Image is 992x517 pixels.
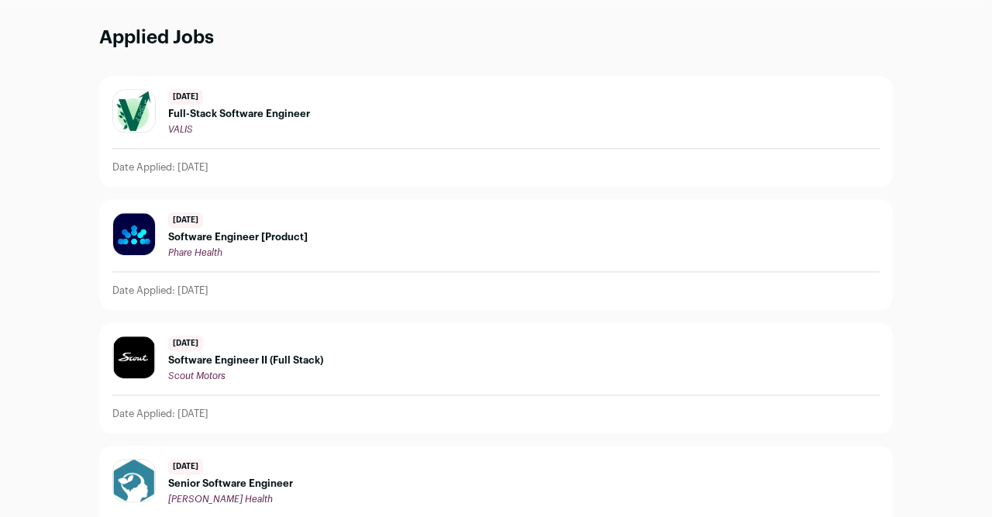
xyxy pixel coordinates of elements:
span: [DATE] [168,212,203,228]
span: Scout Motors [168,371,226,381]
span: [DATE] [168,459,203,474]
span: VALIS [168,125,193,134]
span: Full-Stack Software Engineer [168,108,310,120]
h1: Applied Jobs [99,26,893,51]
img: dc4c11a0915a42a3e750090c12167621cd32fa08a607cb05346726c7b8dea9a2.jpg [113,213,155,255]
p: Date Applied: [DATE] [112,408,208,420]
a: [DATE] Software Engineer [Product] Phare Health Date Applied: [DATE] [100,200,892,309]
span: [DATE] [168,336,203,351]
img: 0265c737ab3349d857e0b59dd69fd4ad2840cea88c43fa1d71aeaf22341d6b4b.jpg [113,90,155,132]
a: [DATE] Software Engineer II (Full Stack) Scout Motors Date Applied: [DATE] [100,323,892,433]
a: [DATE] Full-Stack Software Engineer VALIS Date Applied: [DATE] [100,77,892,186]
span: Software Engineer II (Full Stack) [168,354,323,367]
span: [DATE] [168,89,203,105]
span: [PERSON_NAME] Health [168,495,273,504]
span: Phare Health [168,248,222,257]
span: Software Engineer [Product] [168,231,308,243]
img: 9eacfe6dcaab6e3e1fd4d6ba8df25981ca83f651edde976f080af67445c30808.jpg [113,459,155,502]
span: Senior Software Engineer [168,477,293,490]
img: edcdce9915035250e079cedc463795869719a507718372f0ee6c812f450f25c2 [113,336,155,378]
p: Date Applied: [DATE] [112,284,208,297]
p: Date Applied: [DATE] [112,161,208,174]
